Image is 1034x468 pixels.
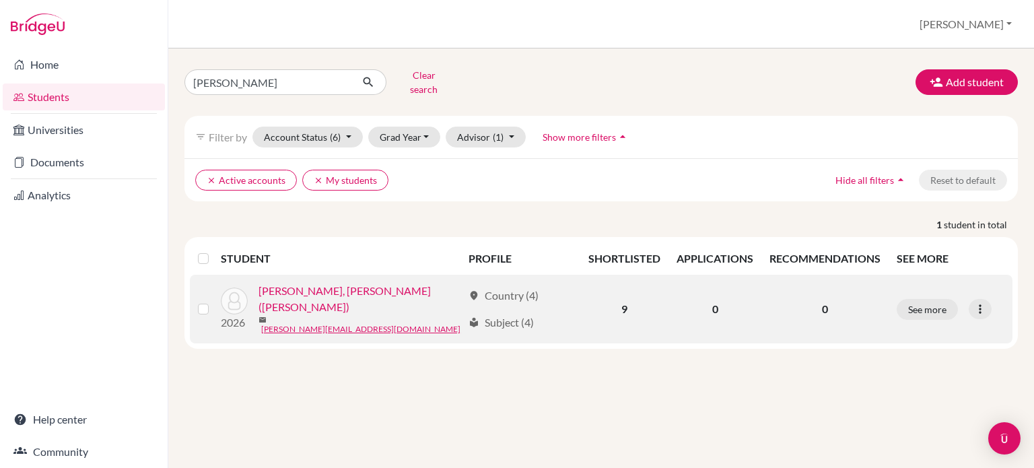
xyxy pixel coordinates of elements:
th: APPLICATIONS [668,242,761,275]
a: Documents [3,149,165,176]
th: STUDENT [221,242,460,275]
a: [PERSON_NAME][EMAIL_ADDRESS][DOMAIN_NAME] [261,323,460,335]
span: local_library [469,317,479,328]
img: Bridge-U [11,13,65,35]
a: Community [3,438,165,465]
div: Country (4) [469,288,539,304]
td: 9 [580,275,668,343]
div: Subject (4) [469,314,534,331]
span: student in total [944,218,1018,232]
th: PROFILE [460,242,580,275]
i: arrow_drop_up [894,173,907,187]
button: Clear search [386,65,461,100]
input: Find student by name... [184,69,351,95]
strong: 1 [936,218,944,232]
a: Help center [3,406,165,433]
span: Show more filters [543,131,616,143]
p: 2026 [221,314,248,331]
a: Students [3,83,165,110]
p: 0 [769,301,881,317]
button: Account Status(6) [252,127,363,147]
a: Universities [3,116,165,143]
i: filter_list [195,131,206,142]
a: Home [3,51,165,78]
button: Reset to default [919,170,1007,191]
img: Phan, Ky Khanh Tran (Olivia) [221,288,248,314]
button: clearActive accounts [195,170,297,191]
span: Filter by [209,131,247,143]
span: (1) [493,131,504,143]
th: RECOMMENDATIONS [761,242,889,275]
button: Grad Year [368,127,441,147]
span: location_on [469,290,479,301]
button: Hide all filtersarrow_drop_up [824,170,919,191]
button: Advisor(1) [446,127,526,147]
span: mail [258,316,267,324]
div: Open Intercom Messenger [988,422,1021,455]
button: See more [897,299,958,320]
th: SEE MORE [889,242,1012,275]
td: 0 [668,275,761,343]
th: SHORTLISTED [580,242,668,275]
button: Add student [916,69,1018,95]
span: Hide all filters [835,174,894,186]
i: arrow_drop_up [616,130,629,143]
a: Analytics [3,182,165,209]
a: [PERSON_NAME], [PERSON_NAME] ([PERSON_NAME]) [258,283,462,315]
i: clear [207,176,216,185]
button: [PERSON_NAME] [914,11,1018,37]
button: clearMy students [302,170,388,191]
button: Show more filtersarrow_drop_up [531,127,641,147]
i: clear [314,176,323,185]
span: (6) [330,131,341,143]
